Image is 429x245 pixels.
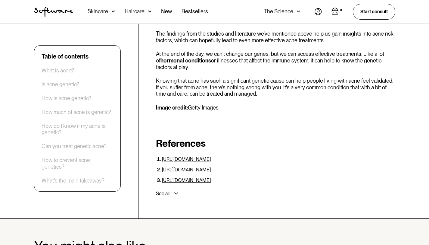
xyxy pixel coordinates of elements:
[88,8,108,14] div: Skincare
[42,95,91,102] a: How is acne genetic?
[42,123,113,136] a: How do I know if my acne is genetic?
[42,109,111,116] a: How much of acne is genetic?
[162,167,211,173] a: [URL][DOMAIN_NAME]
[34,7,73,17] a: home
[42,67,74,74] a: What is acne?
[156,104,395,111] p: Getty Images
[162,177,211,183] a: [URL][DOMAIN_NAME]
[42,143,107,150] a: Can you treat genetic acne?
[264,8,293,14] div: The Science
[112,8,115,14] img: arrow down
[42,177,104,184] a: What's the main takeaway?
[42,157,113,170] a: How to prevent acne genetics?
[339,8,343,13] div: 0
[353,4,395,19] a: Start consult
[156,191,169,197] div: See all
[42,53,89,60] div: Table of contents
[162,156,211,162] a: [URL][DOMAIN_NAME]
[160,57,211,64] a: hormonal conditions
[331,8,343,16] a: Open empty cart
[156,104,188,111] strong: Image credit:
[156,51,395,70] p: At the end of the day, we can't change our genes, but we can access effective treatments. Like a ...
[148,8,151,14] img: arrow down
[156,30,395,43] p: The findings from the studies and literature we've mentioned above help us gain insights into acn...
[34,7,73,17] img: Software Logo
[297,8,300,14] img: arrow down
[156,78,395,97] p: Knowing that acne has such a significant genetic cause can help people living with acne feel vali...
[156,138,395,149] h2: References
[125,8,145,14] div: Haircare
[42,81,79,88] a: Is acne genetic?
